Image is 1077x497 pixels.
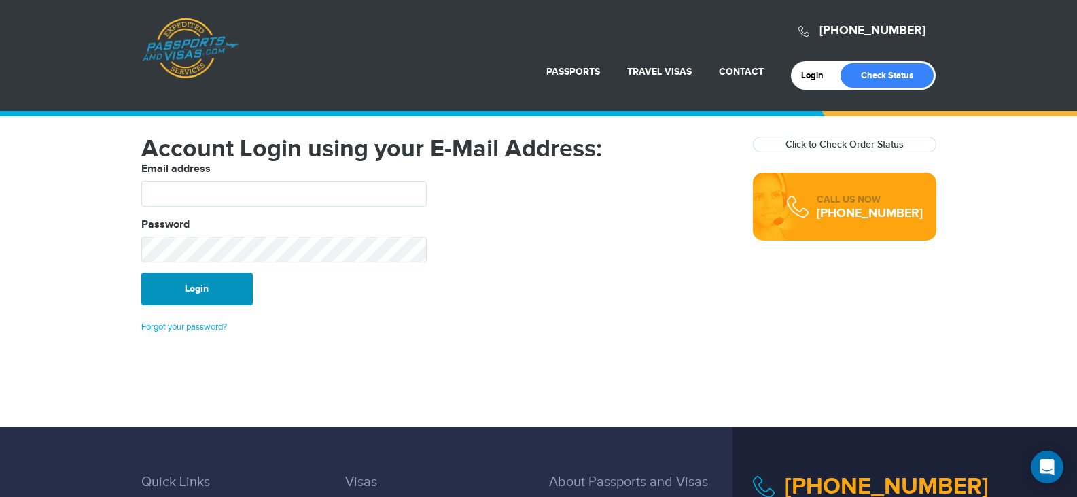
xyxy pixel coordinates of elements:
[817,193,923,207] div: CALL US NOW
[141,137,732,161] h1: Account Login using your E-Mail Address:
[1031,451,1063,483] div: Open Intercom Messenger
[141,322,227,332] a: Forgot your password?
[719,66,764,78] a: Contact
[817,207,923,220] div: [PHONE_NUMBER]
[141,161,211,177] label: Email address
[801,70,833,81] a: Login
[819,23,925,38] a: [PHONE_NUMBER]
[142,18,239,79] a: Passports & [DOMAIN_NAME]
[141,217,190,233] label: Password
[546,66,600,78] a: Passports
[785,139,904,150] a: Click to Check Order Status
[627,66,692,78] a: Travel Visas
[141,273,253,305] button: Login
[841,63,934,88] a: Check Status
